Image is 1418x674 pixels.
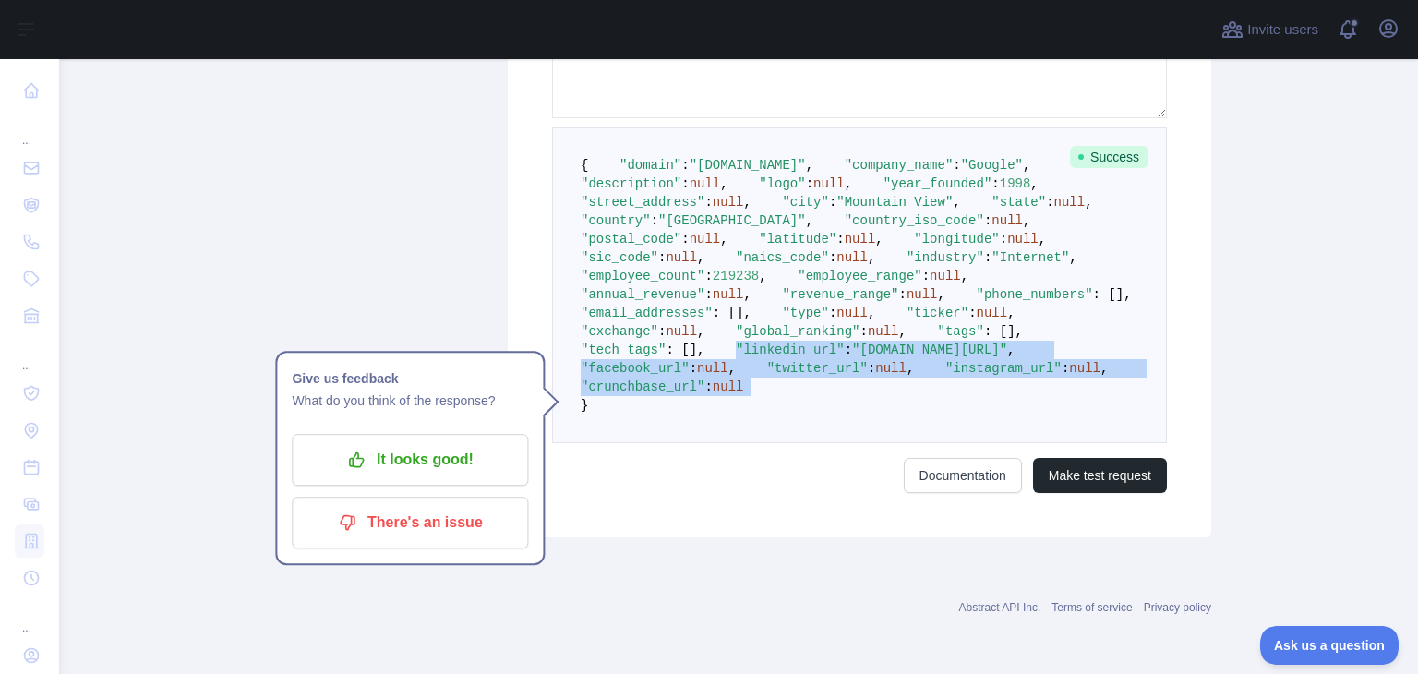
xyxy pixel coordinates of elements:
span: : [], [1093,287,1132,302]
span: "domain" [619,158,681,173]
span: "phone_numbers" [977,287,1093,302]
span: , [743,287,751,302]
span: : [991,176,999,191]
span: : [681,232,689,247]
span: , [720,232,727,247]
span: : [968,306,976,320]
span: "sic_code" [581,250,658,265]
span: : [681,176,689,191]
span: , [720,176,727,191]
span: null [977,306,1008,320]
span: "ticker" [907,306,968,320]
span: , [961,269,968,283]
p: What do you think of the response? [292,390,528,412]
span: "state" [991,195,1046,210]
span: : [829,306,836,320]
span: : [984,213,991,228]
span: null [836,250,868,265]
div: ... [15,111,44,148]
span: null [666,250,697,265]
span: : [953,158,960,173]
span: "latitude" [759,232,836,247]
span: null [868,324,899,339]
span: "[DOMAIN_NAME][URL]" [852,343,1007,357]
span: Invite users [1247,19,1318,41]
span: : [806,176,813,191]
p: It looks good! [306,444,514,475]
span: : [898,287,906,302]
span: } [581,398,588,413]
span: null [690,176,721,191]
span: : [], [666,343,704,357]
span: "longitude" [914,232,999,247]
span: "tags" [938,324,984,339]
span: : [], [984,324,1023,339]
span: , [845,176,852,191]
span: , [1039,232,1046,247]
span: , [1030,176,1038,191]
span: , [1007,306,1015,320]
span: "employee_range" [798,269,921,283]
span: null [1069,361,1100,376]
span: , [938,287,945,302]
span: : [984,250,991,265]
span: "logo" [759,176,805,191]
span: , [953,195,960,210]
span: "global_ranking" [736,324,859,339]
span: : [704,195,712,210]
span: 219238 [713,269,759,283]
span: , [743,195,751,210]
span: , [1085,195,1092,210]
a: Terms of service [1051,601,1132,614]
span: "postal_code" [581,232,681,247]
span: 1998 [1000,176,1031,191]
h1: Give us feedback [292,367,528,390]
span: : [1046,195,1053,210]
span: null [845,232,876,247]
span: , [898,324,906,339]
span: "street_address" [581,195,704,210]
span: , [907,361,914,376]
span: , [868,306,875,320]
span: : [1000,232,1007,247]
span: : [836,232,844,247]
span: , [875,232,883,247]
span: null [991,213,1023,228]
span: : [1062,361,1069,376]
span: "instagram_url" [945,361,1062,376]
span: "city" [782,195,828,210]
span: , [868,250,875,265]
span: : [704,379,712,394]
span: "employee_count" [581,269,704,283]
span: : [868,361,875,376]
button: It looks good! [292,434,528,486]
span: "email_addresses" [581,306,713,320]
a: Privacy policy [1144,601,1211,614]
span: "[GEOGRAPHIC_DATA]" [658,213,806,228]
span: , [806,213,813,228]
span: null [813,176,845,191]
span: "exchange" [581,324,658,339]
span: "naics_code" [736,250,829,265]
span: null [713,379,744,394]
span: "type" [782,306,828,320]
button: Make test request [1033,458,1167,493]
span: , [697,324,704,339]
span: : [658,324,666,339]
span: , [728,361,736,376]
span: : [829,195,836,210]
span: "Google" [961,158,1023,173]
span: "Internet" [991,250,1069,265]
span: null [697,361,728,376]
p: There's an issue [306,507,514,538]
span: : [690,361,697,376]
span: "linkedin_url" [736,343,845,357]
span: "company_name" [845,158,954,173]
iframe: Toggle Customer Support [1260,626,1400,665]
span: null [836,306,868,320]
span: , [1023,213,1030,228]
span: : [829,250,836,265]
span: null [1007,232,1039,247]
span: null [1054,195,1086,210]
span: "Mountain View" [836,195,953,210]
